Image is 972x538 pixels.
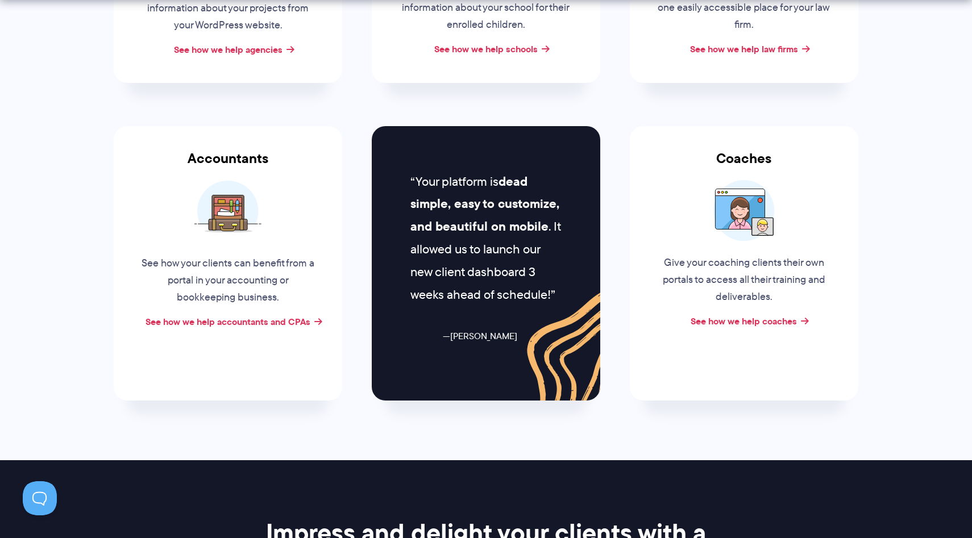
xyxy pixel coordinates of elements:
p: See how your clients can benefit from a portal in your accounting or bookkeeping business. [142,255,314,306]
a: See how we help law firms [690,42,798,56]
a: See how we help accountants and CPAs [146,315,310,328]
a: See how we help coaches [691,314,797,328]
span: Your platform is . It allowed us to launch our new client dashboard 3 weeks ahead of schedule! [410,172,560,303]
span: [PERSON_NAME] [443,328,517,345]
a: See how we help agencies [174,43,283,56]
b: dead simple, easy to customize, and beautiful on mobile [410,172,559,236]
a: See how we help schools [434,42,538,56]
h3: Accountants [114,151,342,180]
iframe: Toggle Customer Support [23,481,57,515]
h3: Coaches [630,151,858,180]
p: Give your coaching clients their own portals to access all their training and deliverables. [658,255,830,306]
